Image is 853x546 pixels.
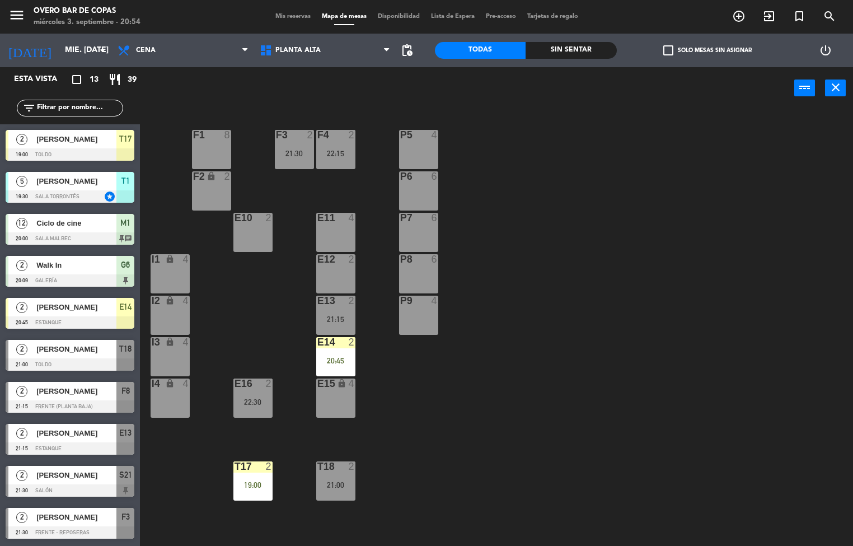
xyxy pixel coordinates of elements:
[34,6,140,17] div: Overo Bar de Copas
[317,254,318,264] div: E12
[36,385,116,397] span: [PERSON_NAME]
[121,384,130,398] span: F8
[480,13,522,20] span: Pre-acceso
[121,174,130,188] span: T1
[16,428,27,439] span: 2
[233,481,273,489] div: 19:00
[522,13,584,20] span: Tarjetas de regalo
[34,17,140,28] div: miércoles 3. septiembre - 20:54
[165,254,175,264] i: lock
[431,296,438,306] div: 4
[663,45,752,55] label: Solo mesas sin asignar
[36,343,116,355] span: [PERSON_NAME]
[819,44,832,57] i: power_settings_new
[36,217,116,229] span: Ciclo de cine
[732,10,746,23] i: add_circle_outline
[431,254,438,264] div: 6
[431,213,438,223] div: 6
[119,426,132,440] span: E13
[36,175,116,187] span: [PERSON_NAME]
[70,73,83,86] i: crop_square
[526,42,616,59] div: Sin sentar
[36,259,116,271] span: Walk In
[22,101,36,115] i: filter_list
[348,296,355,306] div: 2
[400,171,401,181] div: P6
[8,7,25,27] button: menu
[400,213,401,223] div: P7
[119,468,132,482] span: S21
[165,379,175,388] i: lock
[317,379,318,389] div: E15
[182,379,189,389] div: 4
[265,213,272,223] div: 2
[121,510,130,524] span: F3
[425,13,480,20] span: Lista de Espera
[16,134,27,145] span: 2
[316,150,355,157] div: 22:15
[8,7,25,24] i: menu
[829,81,842,94] i: close
[121,258,130,272] span: G6
[400,296,401,306] div: P9
[794,80,815,96] button: power_input
[270,13,316,20] span: Mis reservas
[207,171,216,181] i: lock
[316,357,355,365] div: 20:45
[317,337,318,347] div: E14
[182,337,189,347] div: 4
[119,342,132,356] span: T18
[224,171,231,181] div: 2
[36,427,116,439] span: [PERSON_NAME]
[317,213,318,223] div: E11
[317,296,318,306] div: E13
[16,512,27,523] span: 2
[16,344,27,355] span: 2
[233,398,273,406] div: 22:30
[348,379,355,389] div: 4
[337,379,346,388] i: lock
[823,10,836,23] i: search
[136,46,156,54] span: Cena
[793,10,806,23] i: turned_in_not
[165,296,175,305] i: lock
[762,10,776,23] i: exit_to_app
[317,130,318,140] div: F4
[275,150,314,157] div: 21:30
[165,337,175,347] i: lock
[108,73,121,86] i: restaurant
[400,254,401,264] div: P8
[128,73,137,86] span: 39
[16,302,27,313] span: 2
[348,213,355,223] div: 4
[400,130,401,140] div: P5
[193,171,194,181] div: F2
[16,470,27,481] span: 2
[275,46,321,54] span: Planta Alta
[825,80,846,96] button: close
[120,216,130,230] span: M1
[431,130,438,140] div: 4
[16,260,27,271] span: 2
[90,73,99,86] span: 13
[193,130,194,140] div: F1
[317,461,318,472] div: T18
[307,130,313,140] div: 2
[265,461,272,472] div: 2
[96,44,109,57] i: arrow_drop_down
[182,296,189,306] div: 4
[16,176,27,187] span: 5
[431,171,438,181] div: 6
[316,315,355,323] div: 21:15
[16,386,27,397] span: 2
[316,13,372,20] span: Mapa de mesas
[182,254,189,264] div: 4
[348,130,355,140] div: 2
[798,81,812,94] i: power_input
